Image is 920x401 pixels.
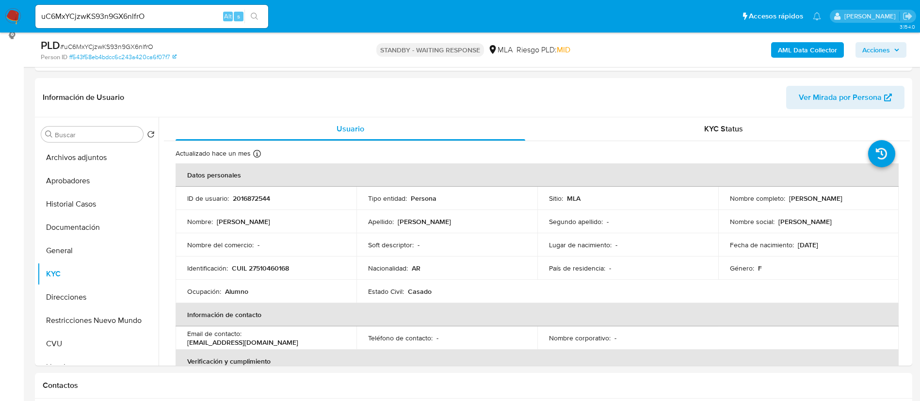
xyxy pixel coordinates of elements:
[147,130,155,141] button: Volver al orden por defecto
[516,45,570,55] span: Riesgo PLD:
[615,241,617,249] p: -
[37,262,159,286] button: KYC
[368,241,414,249] p: Soft descriptor :
[187,194,229,203] p: ID de usuario :
[37,286,159,309] button: Direcciones
[411,194,436,203] p: Persona
[730,241,794,249] p: Fecha de nacimiento :
[412,264,420,273] p: AR
[217,217,270,226] p: [PERSON_NAME]
[337,123,364,134] span: Usuario
[41,37,60,53] b: PLD
[244,10,264,23] button: search-icon
[69,53,177,62] a: ff543f58eb4bdcc6c243a420ca6f07f7
[549,241,612,249] p: Lugar de nacimiento :
[789,194,842,203] p: [PERSON_NAME]
[258,241,259,249] p: -
[41,53,67,62] b: Person ID
[798,241,818,249] p: [DATE]
[224,12,232,21] span: Alt
[187,287,221,296] p: Ocupación :
[37,146,159,169] button: Archivos adjuntos
[37,239,159,262] button: General
[609,264,611,273] p: -
[778,42,837,58] b: AML Data Collector
[37,309,159,332] button: Restricciones Nuevo Mundo
[35,10,268,23] input: Buscar usuario o caso...
[900,23,915,31] span: 3.154.0
[45,130,53,138] button: Buscar
[376,43,484,57] p: STANDBY - WAITING RESPONSE
[408,287,432,296] p: Casado
[232,264,289,273] p: CUIL 27510460168
[60,42,153,51] span: # uC6MxYCjzwKS93n9GX6nlfrO
[844,12,899,21] p: micaela.pliatskas@mercadolibre.com
[37,332,159,355] button: CVU
[187,264,228,273] p: Identificación :
[398,217,451,226] p: [PERSON_NAME]
[368,264,408,273] p: Nacionalidad :
[37,355,159,379] button: Lista Interna
[187,217,213,226] p: Nombre :
[799,86,882,109] span: Ver Mirada por Persona
[233,194,270,203] p: 2016872544
[730,194,785,203] p: Nombre completo :
[368,217,394,226] p: Apellido :
[55,130,139,139] input: Buscar
[187,338,298,347] p: [EMAIL_ADDRESS][DOMAIN_NAME]
[488,45,513,55] div: MLA
[862,42,890,58] span: Acciones
[176,163,899,187] th: Datos personales
[368,194,407,203] p: Tipo entidad :
[43,381,904,390] h1: Contactos
[549,217,603,226] p: Segundo apellido :
[436,334,438,342] p: -
[607,217,609,226] p: -
[187,241,254,249] p: Nombre del comercio :
[225,287,248,296] p: Alumno
[368,287,404,296] p: Estado Civil :
[771,42,844,58] button: AML Data Collector
[37,169,159,192] button: Aprobadores
[37,192,159,216] button: Historial Casos
[187,329,242,338] p: Email de contacto :
[549,334,611,342] p: Nombre corporativo :
[614,334,616,342] p: -
[176,303,899,326] th: Información de contacto
[418,241,420,249] p: -
[237,12,240,21] span: s
[549,194,563,203] p: Sitio :
[813,12,821,20] a: Notificaciones
[43,93,124,102] h1: Información de Usuario
[176,350,899,373] th: Verificación y cumplimiento
[758,264,762,273] p: F
[704,123,743,134] span: KYC Status
[730,264,754,273] p: Género :
[786,86,904,109] button: Ver Mirada por Persona
[855,42,906,58] button: Acciones
[567,194,581,203] p: MLA
[903,11,913,21] a: Salir
[730,217,775,226] p: Nombre social :
[778,217,832,226] p: [PERSON_NAME]
[368,334,433,342] p: Teléfono de contacto :
[176,149,251,158] p: Actualizado hace un mes
[749,11,803,21] span: Accesos rápidos
[549,264,605,273] p: País de residencia :
[557,44,570,55] span: MID
[37,216,159,239] button: Documentación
